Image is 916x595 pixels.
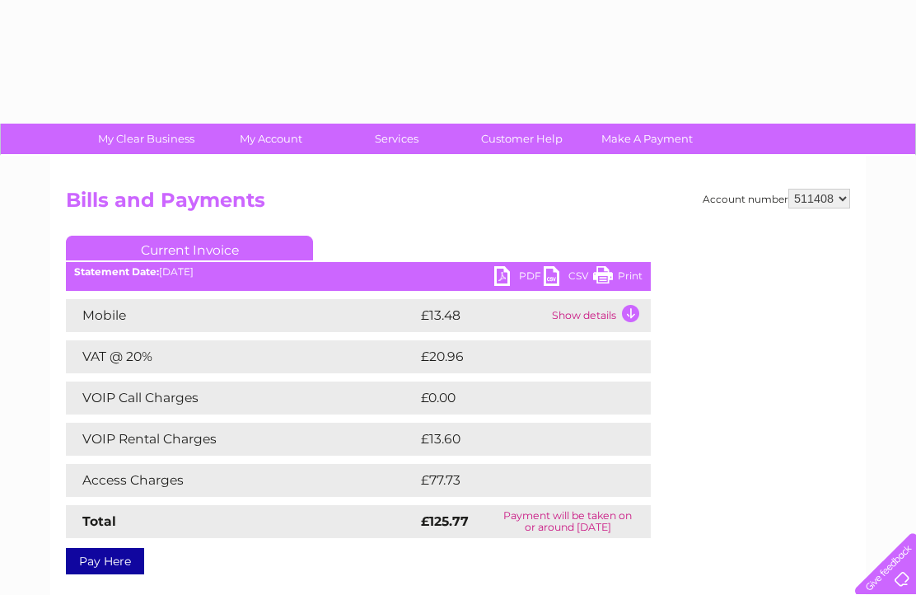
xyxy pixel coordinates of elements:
[494,266,544,290] a: PDF
[485,505,651,538] td: Payment will be taken on or around [DATE]
[417,340,619,373] td: £20.96
[203,124,339,154] a: My Account
[66,382,417,415] td: VOIP Call Charges
[66,189,850,220] h2: Bills and Payments
[421,513,469,529] strong: £125.77
[703,189,850,208] div: Account number
[66,299,417,332] td: Mobile
[78,124,214,154] a: My Clear Business
[329,124,465,154] a: Services
[417,299,548,332] td: £13.48
[74,265,159,278] b: Statement Date:
[82,513,116,529] strong: Total
[66,464,417,497] td: Access Charges
[417,423,616,456] td: £13.60
[66,340,417,373] td: VAT @ 20%
[66,266,651,278] div: [DATE]
[454,124,590,154] a: Customer Help
[417,464,616,497] td: £77.73
[417,382,613,415] td: £0.00
[544,266,593,290] a: CSV
[66,236,313,260] a: Current Invoice
[548,299,651,332] td: Show details
[593,266,643,290] a: Print
[66,423,417,456] td: VOIP Rental Charges
[66,548,144,574] a: Pay Here
[579,124,715,154] a: Make A Payment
